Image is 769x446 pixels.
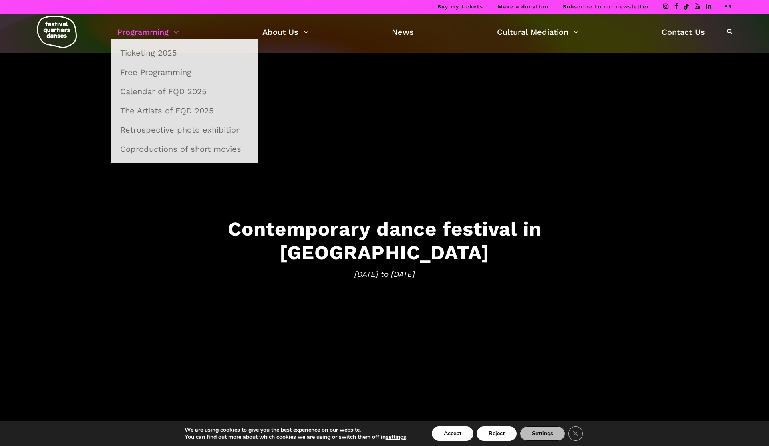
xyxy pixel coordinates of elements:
[115,101,253,120] a: The Artists of FQD 2025
[262,25,309,39] a: About Us
[520,426,565,441] button: Settings
[136,217,633,264] h3: Contemporary dance festival in [GEOGRAPHIC_DATA]
[477,426,517,441] button: Reject
[437,4,483,10] a: Buy my tickets
[568,426,583,441] button: Close GDPR Cookie Banner
[497,25,579,39] a: Cultural Mediation
[386,434,406,441] button: settings
[392,25,414,39] a: News
[432,426,473,441] button: Accept
[115,44,253,62] a: Ticketing 2025
[563,4,649,10] a: Subscribe to our newsletter
[115,140,253,158] a: Coproductions of short movies
[37,16,77,48] img: logo-fqd-med
[117,25,179,39] a: Programming
[115,82,253,101] a: Calendar of FQD 2025
[724,4,732,10] a: FR
[662,25,705,39] a: Contact Us
[185,434,407,441] p: You can find out more about which cookies we are using or switch them off in .
[115,63,253,81] a: Free Programming
[498,4,549,10] a: Make a donation
[115,121,253,139] a: Retrospective photo exhibition
[185,426,407,434] p: We are using cookies to give you the best experience on our website.
[136,268,633,280] span: [DATE] to [DATE]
